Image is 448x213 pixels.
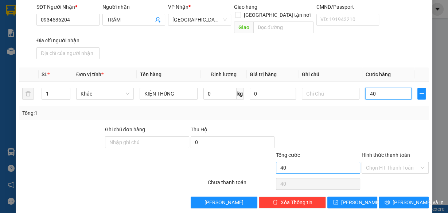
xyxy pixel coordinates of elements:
span: printer [385,200,390,205]
div: Chưa thanh toán [207,178,276,191]
span: Giao hàng [234,4,257,10]
span: Thu Hộ [191,127,207,132]
span: SL [42,71,47,77]
span: Tên hàng [140,71,161,77]
span: Xóa Thông tin [281,198,312,206]
th: Ghi chú [299,67,363,82]
span: kg [237,88,244,100]
span: up [64,89,69,94]
span: Cước hàng [365,71,390,77]
input: Ghi chú đơn hàng [105,136,189,148]
span: down [64,94,69,99]
span: user-add [155,17,161,23]
input: 0 [250,88,296,100]
div: Địa chỉ người nhận [36,36,100,44]
span: VP Nhận [168,4,188,10]
span: [PERSON_NAME] [204,198,244,206]
div: Tổng: 1 [22,109,174,117]
span: Decrease Value [62,94,70,99]
span: [PERSON_NAME] và In [393,198,444,206]
span: Định lượng [211,71,237,77]
span: Tổng cước [276,152,300,158]
input: Địa chỉ của người nhận [36,47,100,59]
button: plus [417,88,426,100]
button: deleteXóa Thông tin [259,197,326,208]
div: Người nhận [102,3,165,11]
input: Ghi Chú [302,88,360,100]
span: save [333,200,338,205]
span: Giao [234,22,253,33]
span: Khác [81,88,130,99]
div: SĐT Người Nhận [36,3,100,11]
label: Ghi chú đơn hàng [105,127,145,132]
span: [PERSON_NAME] [341,198,380,206]
span: delete [273,200,278,205]
span: plus [418,91,425,97]
button: printer[PERSON_NAME] và In [379,197,429,208]
span: [GEOGRAPHIC_DATA] tận nơi [241,11,313,19]
span: Đơn vị tính [76,71,104,77]
label: Hình thức thanh toán [362,152,410,158]
input: VD: Bàn, Ghế [140,88,198,100]
span: Increase Value [62,88,70,94]
button: delete [22,88,34,100]
button: [PERSON_NAME] [191,197,258,208]
input: Dọc đường [253,22,313,33]
span: Giá trị hàng [250,71,277,77]
span: Sài Gòn [172,14,227,25]
button: save[PERSON_NAME] [327,197,377,208]
div: CMND/Passport [316,3,379,11]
